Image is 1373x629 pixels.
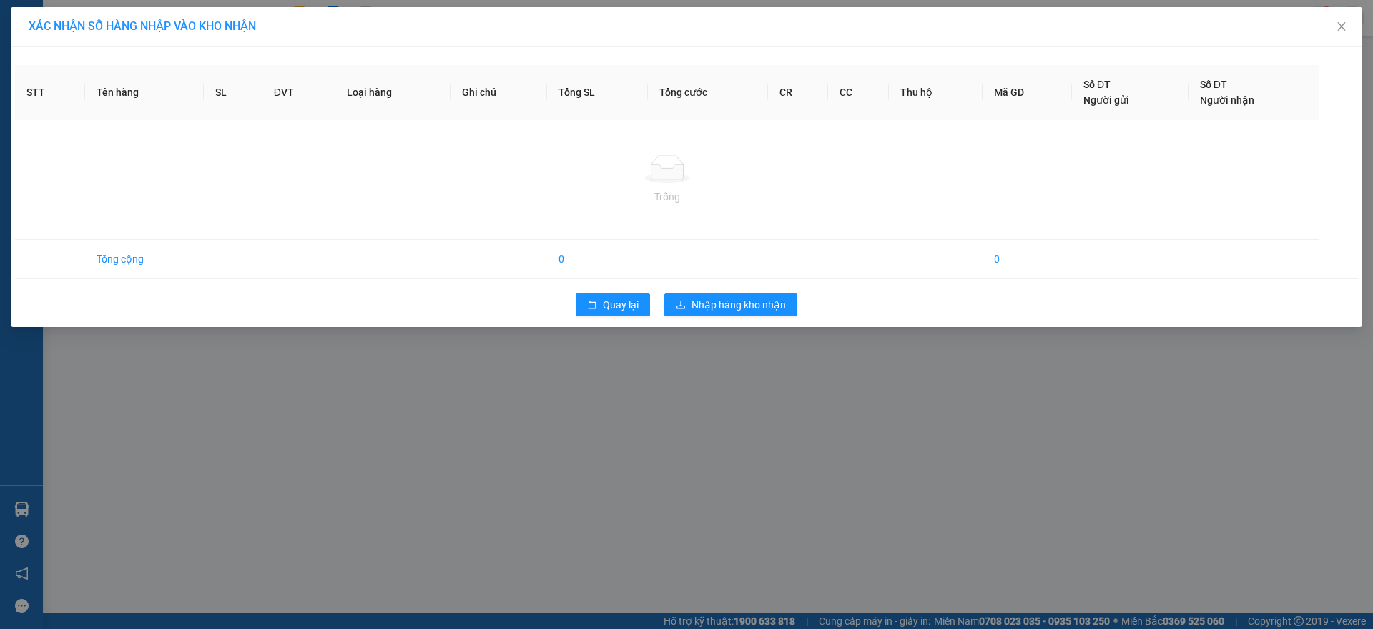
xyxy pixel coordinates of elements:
[983,240,1072,279] td: 0
[664,293,797,316] button: downloadNhập hàng kho nhận
[889,65,982,120] th: Thu hộ
[451,65,548,120] th: Ghi chú
[983,65,1072,120] th: Mã GD
[828,65,889,120] th: CC
[1200,79,1227,90] span: Số ĐT
[85,240,204,279] td: Tổng cộng
[1336,21,1347,32] span: close
[335,65,451,120] th: Loại hàng
[587,300,597,311] span: rollback
[262,65,335,120] th: ĐVT
[1083,94,1129,106] span: Người gửi
[603,297,639,313] span: Quay lại
[768,65,829,120] th: CR
[1322,7,1362,47] button: Close
[547,240,648,279] td: 0
[204,65,262,120] th: SL
[26,189,1308,205] div: Trống
[1083,79,1111,90] span: Số ĐT
[1200,94,1254,106] span: Người nhận
[692,297,786,313] span: Nhập hàng kho nhận
[547,65,648,120] th: Tổng SL
[15,65,85,120] th: STT
[85,65,204,120] th: Tên hàng
[29,19,256,33] span: XÁC NHẬN SỐ HÀNG NHẬP VÀO KHO NHẬN
[676,300,686,311] span: download
[576,293,650,316] button: rollbackQuay lại
[648,65,768,120] th: Tổng cước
